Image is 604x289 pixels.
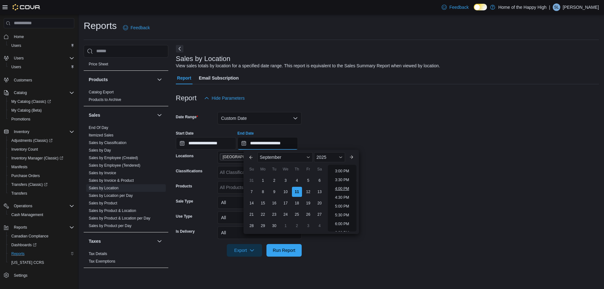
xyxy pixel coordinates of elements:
h3: Report [176,94,197,102]
a: Promotions [9,115,33,123]
span: Purchase Orders [9,172,74,180]
span: Manifests [11,164,27,170]
a: My Catalog (Beta) [9,107,44,114]
a: Sales by Invoice [89,171,116,175]
a: Sales by Product & Location per Day [89,216,150,220]
span: Inventory [14,129,29,134]
div: day-19 [303,198,313,208]
span: Sales by Invoice [89,170,116,175]
span: Settings [14,273,27,278]
span: [US_STATE] CCRS [11,260,44,265]
div: day-30 [269,221,279,231]
span: Price Sheet [89,62,108,67]
div: day-28 [247,221,257,231]
button: Users [6,41,77,50]
a: Settings [11,272,30,279]
span: Tax Exemptions [89,259,115,264]
span: My Catalog (Classic) [11,99,51,104]
span: Purchase Orders [11,173,40,178]
button: Next month [346,152,356,162]
li: 3:30 PM [333,176,352,184]
button: Products [89,76,154,83]
a: Price Sheet [89,62,108,66]
div: day-11 [292,187,302,197]
div: day-17 [281,198,291,208]
div: day-3 [303,221,313,231]
span: Cash Management [9,211,74,219]
div: day-27 [315,209,325,220]
span: Transfers (Classic) [11,182,48,187]
div: Button. Open the year selector. 2025 is currently selected. [314,152,345,162]
div: Su [247,164,257,174]
a: Sales by Classification [89,141,126,145]
a: Sales by Employee (Tendered) [89,163,140,168]
h3: Taxes [89,238,101,244]
div: Button. Open the month selector. September is currently selected. [257,152,313,162]
div: Th [292,164,302,174]
div: day-26 [303,209,313,220]
li: 4:30 PM [333,194,352,201]
div: day-2 [292,221,302,231]
span: Operations [14,203,32,208]
div: day-14 [247,198,257,208]
span: Report [177,72,191,84]
a: Sales by Product per Day [89,224,131,228]
span: Users [11,54,74,62]
a: End Of Day [89,125,108,130]
a: Canadian Compliance [9,232,51,240]
li: 3:00 PM [333,167,352,175]
a: Adjustments (Classic) [6,136,77,145]
span: September [260,155,281,160]
span: Cash Management [11,212,43,217]
span: Transfers [11,191,27,196]
a: Inventory Count [9,146,41,153]
span: Reports [11,224,74,231]
div: day-15 [258,198,268,208]
span: Dashboards [9,241,74,249]
img: Cova [13,4,41,10]
div: day-25 [292,209,302,220]
span: Promotions [9,115,74,123]
button: Promotions [6,115,77,124]
li: 4:00 PM [333,185,352,192]
div: Sales [84,124,168,232]
button: Custom Date [217,112,302,125]
a: Users [9,42,24,49]
a: Sales by Day [89,148,111,153]
h3: Products [89,76,108,83]
div: Products [84,88,168,106]
button: Sales [89,112,154,118]
span: My Catalog (Beta) [11,108,42,113]
button: Reports [1,223,77,232]
div: Tu [269,164,279,174]
button: Users [1,54,77,63]
span: Inventory Manager (Classic) [9,154,74,162]
button: Taxes [156,237,163,245]
a: Manifests [9,163,30,171]
div: day-7 [247,187,257,197]
a: Products to Archive [89,97,121,102]
span: My Catalog (Classic) [9,98,74,105]
input: Press the down key to open a popover containing a calendar. [176,137,236,150]
button: Next [176,45,183,53]
span: Home [14,34,24,39]
li: 5:30 PM [333,211,352,219]
a: Feedback [120,21,152,34]
button: All [217,226,302,239]
div: Mo [258,164,268,174]
a: Sales by Employee (Created) [89,156,138,160]
button: Purchase Orders [6,171,77,180]
a: Customers [11,76,35,84]
div: day-21 [247,209,257,220]
div: day-22 [258,209,268,220]
button: Operations [11,202,35,210]
div: day-24 [281,209,291,220]
button: All [217,196,302,209]
li: 5:00 PM [333,203,352,210]
span: Washington CCRS [9,259,74,266]
span: Transfers (Classic) [9,181,74,188]
label: Sale Type [176,199,193,204]
button: Catalog [1,88,77,97]
button: [US_STATE] CCRS [6,258,77,267]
